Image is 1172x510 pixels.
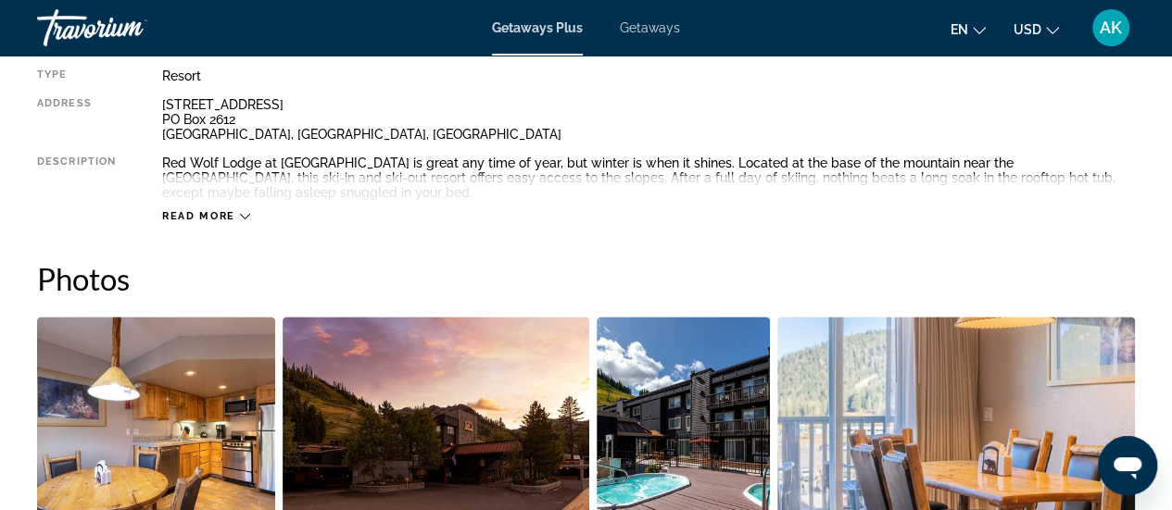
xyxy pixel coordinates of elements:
iframe: Button to launch messaging window [1098,436,1157,495]
h2: Photos [37,260,1135,297]
a: Travorium [37,4,222,52]
div: Red Wolf Lodge at [GEOGRAPHIC_DATA] is great any time of year, but winter is when it shines. Loca... [162,155,1135,200]
a: Getaways [620,20,680,35]
div: Resort [162,68,1135,83]
button: User Menu [1087,8,1135,47]
button: Change language [951,16,986,43]
span: USD [1014,22,1041,37]
button: Change currency [1014,16,1059,43]
div: Address [37,97,116,142]
div: Type [37,68,116,83]
div: [STREET_ADDRESS] PO Box 2612 [GEOGRAPHIC_DATA], [GEOGRAPHIC_DATA], [GEOGRAPHIC_DATA] [162,97,1135,142]
span: Read more [162,210,235,222]
a: Getaways Plus [492,20,583,35]
button: Read more [162,209,250,223]
div: Description [37,155,116,200]
span: en [951,22,968,37]
span: AK [1100,19,1122,37]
